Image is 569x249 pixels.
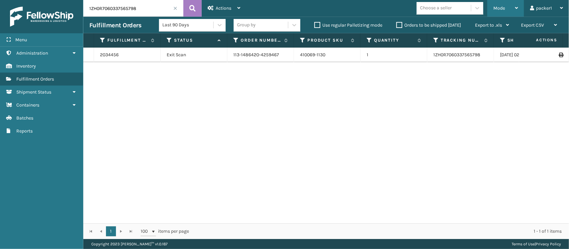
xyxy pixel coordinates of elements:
div: Last 90 Days [162,22,214,29]
span: Mode [493,5,505,11]
label: Fulfillment Order Id [107,37,148,43]
label: Tracking Number [441,37,481,43]
span: Administration [16,50,48,56]
label: Shipped Date [507,37,548,43]
div: Group by [237,22,256,29]
img: logo [10,7,73,27]
span: Fulfillment Orders [16,76,54,82]
span: Export to .xls [475,22,502,28]
td: Exit Scan [161,48,227,62]
label: Use regular Palletizing mode [314,22,382,28]
label: Status [174,37,214,43]
span: Shipment Status [16,89,51,95]
td: 1 [361,48,427,62]
a: Terms of Use [512,242,535,246]
div: | [512,239,561,249]
td: 113-1486420-4259467 [227,48,294,62]
a: 2034456 [100,52,119,58]
div: Choose a seller [420,5,452,12]
span: Batches [16,115,33,121]
h3: Fulfillment Orders [89,21,141,29]
a: Privacy Policy [536,242,561,246]
span: Reports [16,128,33,134]
td: [DATE] 02:23:23 pm [494,48,561,62]
span: Actions [216,5,231,11]
p: Copyright 2023 [PERSON_NAME]™ v 1.0.187 [91,239,168,249]
div: 1 - 1 of 1 items [199,228,562,235]
label: Quantity [374,37,414,43]
label: Order Number [241,37,281,43]
a: 410069-1130 [300,52,325,58]
span: Export CSV [521,22,544,28]
span: Menu [15,37,27,43]
a: 1 [106,226,116,236]
span: 100 [141,228,151,235]
label: Orders to be shipped [DATE] [396,22,461,28]
i: Print Label [559,53,563,57]
a: 1ZH0R7060337565798 [433,52,480,58]
span: items per page [141,226,189,236]
span: Actions [515,35,561,46]
span: Inventory [16,63,36,69]
label: Product SKU [307,37,348,43]
span: Containers [16,102,39,108]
